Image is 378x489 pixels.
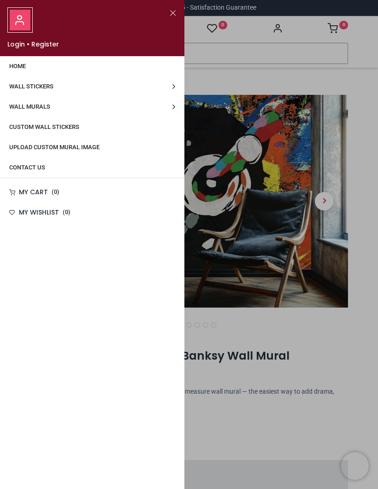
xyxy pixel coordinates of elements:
[63,208,71,216] span: ( )
[341,452,369,480] iframe: Brevo live chat
[9,144,100,151] span: Upload Custom Mural Image
[9,63,26,70] span: Home
[9,123,79,130] span: Custom Wall Stickers
[169,7,177,19] button: Close
[54,188,57,195] span: 0
[19,208,59,217] h6: My Wishlist
[65,209,68,215] span: 0
[27,40,30,49] span: •
[19,188,48,197] h6: My Cart
[9,83,53,90] span: Wall Stickers
[52,188,59,196] span: ( )
[7,40,59,49] a: Login•Register
[9,103,50,110] span: Wall Murals
[9,164,45,171] span: Contact us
